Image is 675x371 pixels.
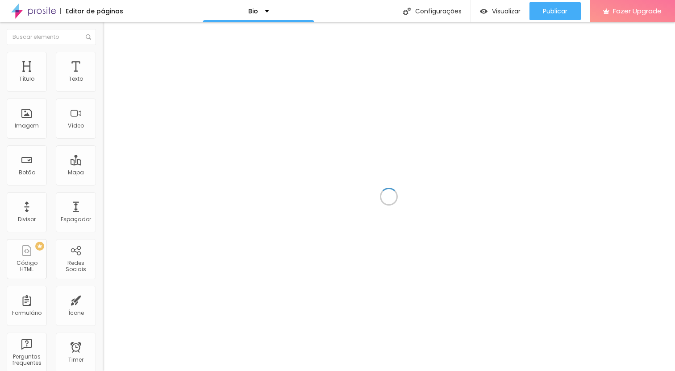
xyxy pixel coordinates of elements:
[12,310,42,316] div: Formulário
[613,7,662,15] span: Fazer Upgrade
[403,8,411,15] img: Icone
[543,8,567,15] span: Publicar
[15,123,39,129] div: Imagem
[248,8,258,14] p: Bio
[529,2,581,20] button: Publicar
[492,8,521,15] span: Visualizar
[9,354,44,367] div: Perguntas frequentes
[471,2,529,20] button: Visualizar
[19,76,34,82] div: Título
[68,357,83,363] div: Timer
[18,216,36,223] div: Divisor
[61,216,91,223] div: Espaçador
[86,34,91,40] img: Icone
[9,260,44,273] div: Código HTML
[69,76,83,82] div: Texto
[68,123,84,129] div: Vídeo
[68,310,84,316] div: Ícone
[60,8,123,14] div: Editor de páginas
[68,169,84,176] div: Mapa
[58,260,93,273] div: Redes Sociais
[480,8,487,15] img: view-1.svg
[7,29,96,45] input: Buscar elemento
[19,169,35,176] div: Botão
